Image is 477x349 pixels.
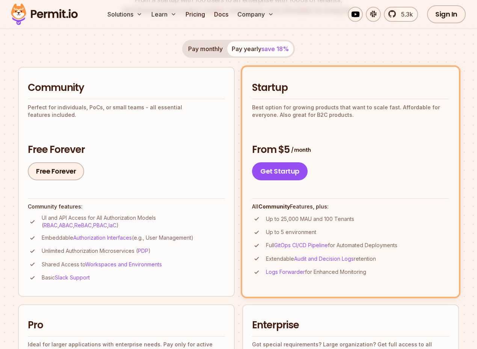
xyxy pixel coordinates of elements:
[28,203,225,210] h4: Community features:
[74,222,92,228] a: ReBAC
[28,81,225,95] h2: Community
[28,162,84,180] a: Free Forever
[42,274,90,281] p: Basic
[42,247,151,255] p: Unlimited Authorization Microservices ( )
[28,143,225,157] h3: Free Forever
[93,222,107,228] a: PBAC
[252,81,449,95] h2: Startup
[252,319,449,332] h2: Enterprise
[252,143,449,157] h3: From $5
[42,261,162,268] p: Shared Access to
[8,2,81,27] img: Permit logo
[397,10,413,19] span: 5.3k
[294,255,354,262] a: Audit and Decision Logs
[252,203,449,210] h4: All Features, plus:
[138,248,148,254] a: PDP
[104,7,145,22] button: Solutions
[266,255,376,263] p: Extendable retention
[291,146,311,154] span: / month
[427,5,466,23] a: Sign In
[266,228,316,236] p: Up to 5 environment
[42,234,193,242] p: Embeddable (e.g., User Management)
[266,215,354,223] p: Up to 25,000 MAU and 100 Tenants
[252,162,308,180] a: Get Startup
[266,269,305,275] a: Logs Forwarder
[384,7,418,22] a: 5.3k
[184,41,227,56] button: Pay monthly
[266,242,397,249] p: Full for Automated Deployments
[44,222,57,228] a: RBAC
[211,7,231,22] a: Docs
[73,234,132,241] a: Authorization Interfaces
[252,104,449,119] p: Best option for growing products that want to scale fast. Affordable for everyone. Also great for...
[59,222,73,228] a: ABAC
[266,268,366,276] p: for Enhanced Monitoring
[55,274,90,281] a: Slack Support
[28,319,225,332] h2: Pro
[85,261,162,267] a: Workspaces and Environments
[109,222,116,228] a: IaC
[42,214,225,229] p: UI and API Access for All Authorization Models ( , , , , )
[258,203,290,210] strong: Community
[234,7,277,22] button: Company
[28,104,225,119] p: Perfect for individuals, PoCs, or small teams - all essential features included.
[183,7,208,22] a: Pricing
[148,7,180,22] button: Learn
[274,242,328,248] a: GitOps CI/CD Pipeline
